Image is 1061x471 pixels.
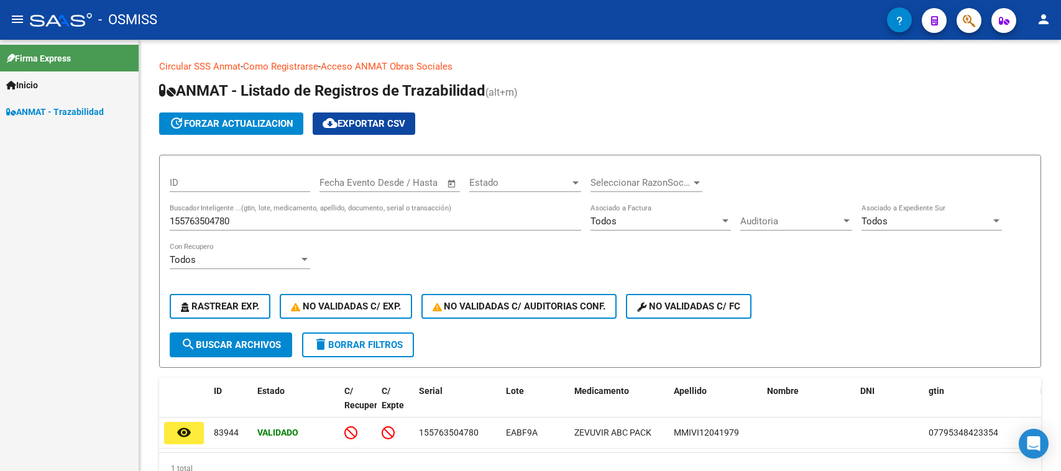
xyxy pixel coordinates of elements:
[323,118,405,129] span: Exportar CSV
[740,216,841,227] span: Auditoria
[243,61,318,72] a: Como Registrarse
[319,177,370,188] input: Fecha inicio
[485,86,518,98] span: (alt+m)
[469,177,570,188] span: Estado
[214,386,222,396] span: ID
[323,116,338,130] mat-icon: cloud_download
[313,112,415,135] button: Exportar CSV
[569,378,669,432] datatable-header-cell: Medicamento
[181,301,259,312] span: Rastrear Exp.
[159,82,485,99] span: ANMAT - Listado de Registros de Trazabilidad
[170,254,196,265] span: Todos
[313,339,403,350] span: Borrar Filtros
[181,339,281,350] span: Buscar Archivos
[1019,429,1049,459] div: Open Intercom Messenger
[929,428,998,437] span: 07795348423354
[626,294,751,319] button: No validadas c/ FC
[6,78,38,92] span: Inicio
[860,386,875,396] span: DNI
[159,61,241,72] a: Circular SSS Anmat
[433,301,606,312] span: No Validadas c/ Auditorias Conf.
[669,378,762,432] datatable-header-cell: Apellido
[252,378,339,432] datatable-header-cell: Estado
[501,378,569,432] datatable-header-cell: Lote
[313,337,328,352] mat-icon: delete
[855,378,924,432] datatable-header-cell: DNI
[377,378,414,432] datatable-header-cell: C/ Expte
[181,337,196,352] mat-icon: search
[169,118,293,129] span: forzar actualizacion
[209,378,252,432] datatable-header-cell: ID
[10,12,25,27] mat-icon: menu
[280,294,412,319] button: No Validadas c/ Exp.
[1036,12,1051,27] mat-icon: person
[445,176,459,191] button: Open calendar
[574,386,629,396] span: Medicamento
[414,378,501,432] datatable-header-cell: Serial
[6,52,71,65] span: Firma Express
[302,332,414,357] button: Borrar Filtros
[257,386,285,396] span: Estado
[590,177,691,188] span: Seleccionar RazonSocial
[170,294,270,319] button: Rastrear Exp.
[419,386,443,396] span: Serial
[574,428,651,437] span: ZEVUVIR ABC PACK
[159,112,303,135] button: forzar actualizacion
[506,428,538,437] span: EABF9A
[506,386,524,396] span: Lote
[321,61,452,72] a: Acceso ANMAT Obras Sociales
[382,386,404,410] span: C/ Expte
[291,301,401,312] span: No Validadas c/ Exp.
[421,294,617,319] button: No Validadas c/ Auditorias Conf.
[344,386,382,410] span: C/ Recupero
[6,105,104,119] span: ANMAT - Trazabilidad
[257,428,298,437] strong: Validado
[762,378,855,432] datatable-header-cell: Nombre
[637,301,740,312] span: No validadas c/ FC
[214,428,239,437] span: 83944
[452,61,569,72] a: Documentacion trazabilidad
[590,216,617,227] span: Todos
[159,60,1041,73] p: - -
[929,386,944,396] span: gtin
[170,332,292,357] button: Buscar Archivos
[339,378,377,432] datatable-header-cell: C/ Recupero
[169,116,184,130] mat-icon: update
[674,386,707,396] span: Apellido
[674,428,739,437] span: MMIVI12041979
[767,386,799,396] span: Nombre
[861,216,888,227] span: Todos
[98,6,157,34] span: - OSMISS
[924,378,1036,432] datatable-header-cell: gtin
[381,177,441,188] input: Fecha fin
[177,425,191,440] mat-icon: remove_red_eye
[419,428,479,437] span: 155763504780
